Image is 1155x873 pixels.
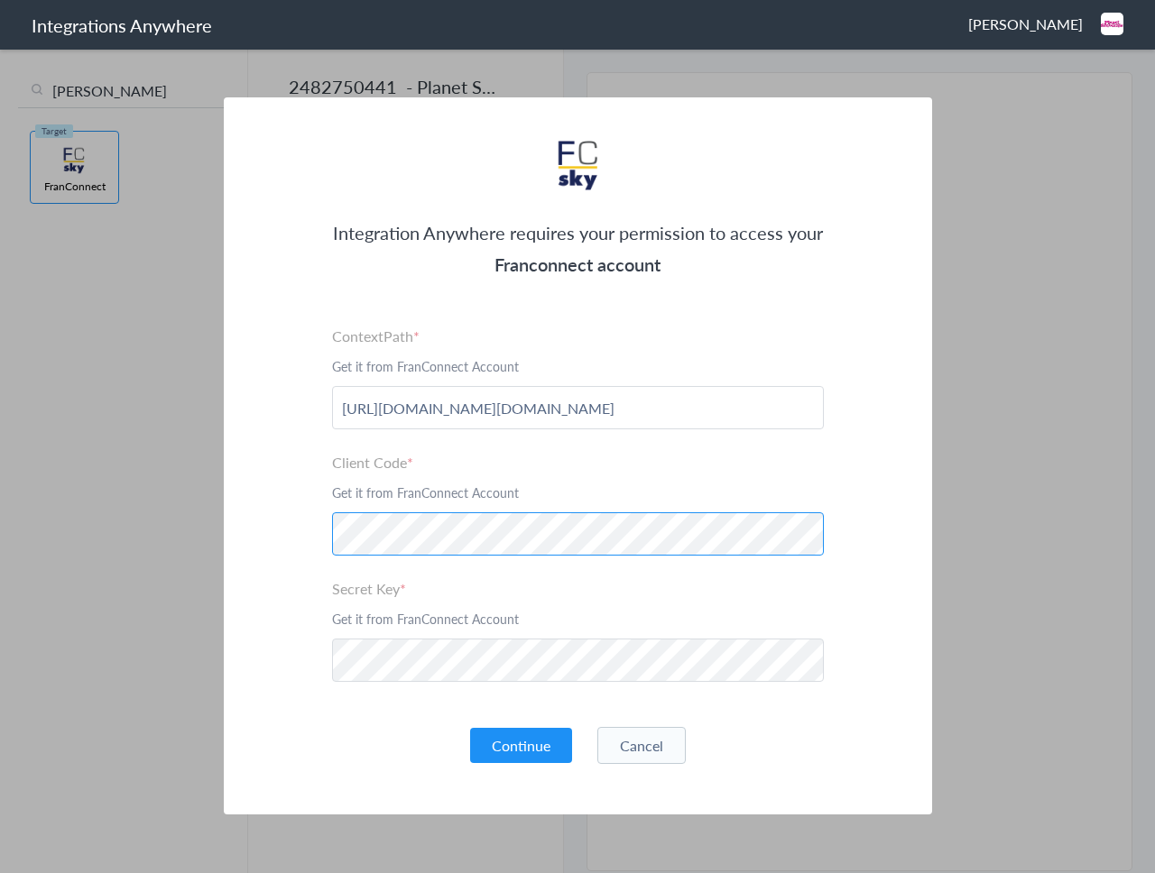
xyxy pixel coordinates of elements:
[968,14,1083,34] span: [PERSON_NAME]
[1101,13,1123,35] img: 42bf361a-08d4-416b-8073-2fce07ec186a.png
[549,136,607,195] img: FranConnect.png
[332,326,824,346] label: ContextPath
[332,452,824,473] label: Client Code
[332,578,824,599] label: Secret Key
[332,217,824,249] p: Integration Anywhere requires your permission to access your
[32,13,212,38] h1: Integrations Anywhere
[332,357,824,375] p: Get it from FranConnect Account
[332,483,824,501] p: Get it from FranConnect Account
[470,728,572,763] button: Continue
[332,610,824,628] p: Get it from FranConnect Account
[597,727,686,764] button: Cancel
[332,249,824,280] h3: Franconnect account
